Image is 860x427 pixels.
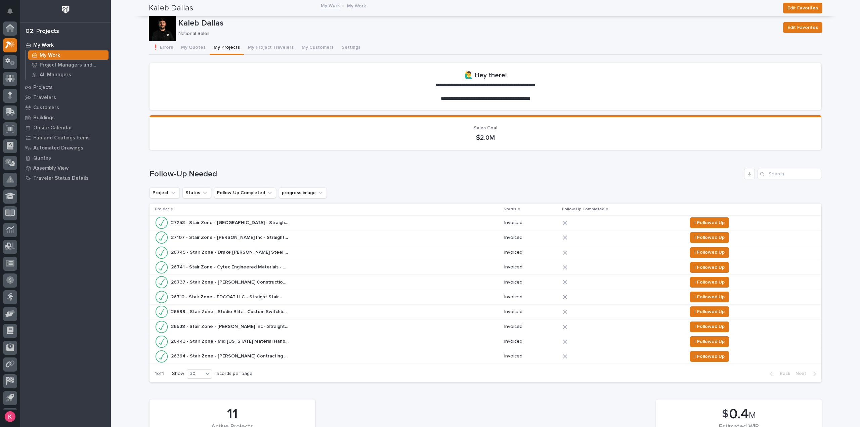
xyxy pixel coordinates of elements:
a: Automated Drawings [20,143,111,153]
p: Status [504,206,516,213]
button: Edit Favorites [783,22,822,33]
div: 11 [161,406,304,423]
p: 26599 - Stair Zone - Studio Blitz - Custom Switchback [171,308,290,315]
a: Assembly View [20,163,111,173]
button: progress image [279,187,327,198]
span: I Followed Up [694,233,725,242]
tr: 27107 - Stair Zone - [PERSON_NAME] Inc - Straight Stair - NF Eggs27107 - Stair Zone - [PERSON_NAM... [149,230,821,245]
span: 0.4 [729,407,749,421]
p: $2.0M [158,134,813,142]
span: Sales Goal [474,126,497,130]
p: Invoiced [504,309,557,315]
p: Follow-Up Completed [562,206,604,213]
button: users-avatar [3,410,17,424]
h1: Follow-Up Needed [149,169,741,179]
p: Buildings [33,115,55,121]
span: Next [795,371,810,377]
p: Invoiced [504,294,557,300]
button: I Followed Up [690,247,729,258]
span: Back [776,371,790,377]
tr: 26737 - Stair Zone - [PERSON_NAME] Construction - Straight Stair26737 - Stair Zone - [PERSON_NAME... [149,275,821,290]
tr: 26712 - Stair Zone - EDCOAT LLC - Straight Stair -26712 - Stair Zone - EDCOAT LLC - Straight Stai... [149,290,821,304]
span: Edit Favorites [787,24,818,32]
button: Settings [338,41,364,55]
p: Quotes [33,155,51,161]
div: Notifications [8,8,17,19]
button: Back [765,371,793,377]
p: 26712 - Stair Zone - EDCOAT LLC - Straight Stair - [171,293,283,300]
button: My Quotes [177,41,210,55]
span: I Followed Up [694,338,725,346]
a: Traveler Status Details [20,173,111,183]
a: My Work [20,40,111,50]
p: Projects [33,85,53,91]
button: Notifications [3,4,17,18]
p: 27107 - Stair Zone - HA Dorsten Inc - Straight Stair - NF Eggs [171,233,290,241]
p: 26745 - Stair Zone - Drake Williams Steel - Custom Crossovers [171,248,290,255]
a: Travelers [20,92,111,102]
p: Fab and Coatings Items [33,135,90,141]
span: I Followed Up [694,293,725,301]
a: Buildings [20,113,111,123]
button: Follow-Up Completed [214,187,276,198]
p: Invoiced [504,280,557,285]
span: I Followed Up [694,263,725,271]
p: All Managers [40,72,71,78]
button: My Project Travelers [244,41,298,55]
input: Search [758,169,821,179]
p: Invoiced [504,235,557,241]
span: $ [722,408,728,421]
a: All Managers [26,70,111,79]
button: I Followed Up [690,277,729,288]
span: I Followed Up [694,248,725,256]
p: Customers [33,105,59,111]
button: ❗ Errors [149,41,177,55]
tr: 26364 - Stair Zone - [PERSON_NAME] Contracting LLC - Straight Stair [GEOGRAPHIC_DATA]26364 - Stai... [149,349,821,364]
tr: 26745 - Stair Zone - Drake [PERSON_NAME] Steel - Custom Crossovers26745 - Stair Zone - Drake [PER... [149,245,821,260]
p: 26364 - Stair Zone - Purcell Contracting LLC - Straight Stair Radius Landing [171,352,290,359]
p: Invoiced [504,264,557,270]
a: My Work [321,1,340,9]
h2: 🙋‍♂️ Hey there! [465,71,507,79]
a: Quotes [20,153,111,163]
span: I Followed Up [694,278,725,286]
p: 26741 - Stair Zone - Cytec Engineered Materials - Custom Crossover [171,263,290,270]
p: Onsite Calendar [33,125,72,131]
p: 26538 - Stair Zone - [PERSON_NAME] Inc - Straight Stair [171,323,290,330]
p: Invoiced [504,324,557,330]
p: My Work [347,2,366,9]
button: I Followed Up [690,292,729,302]
span: I Followed Up [694,219,725,227]
p: 26737 - Stair Zone - [PERSON_NAME] Construction - Straight Stair [171,278,290,285]
a: Fab and Coatings Items [20,133,111,143]
span: I Followed Up [694,323,725,331]
span: I Followed Up [694,308,725,316]
button: I Followed Up [690,232,729,243]
p: records per page [215,371,253,377]
span: M [749,411,756,420]
p: Show [172,371,184,377]
p: Invoiced [504,220,557,226]
button: My Customers [298,41,338,55]
button: I Followed Up [690,217,729,228]
p: Travelers [33,95,56,101]
p: Kaleb Dallas [178,18,778,28]
p: My Work [33,42,54,48]
a: Project Managers and Engineers [26,60,111,70]
button: My Projects [210,41,244,55]
p: Invoiced [504,353,557,359]
p: Project Managers and Engineers [40,62,106,68]
p: Assembly View [33,165,69,171]
a: My Work [26,50,111,60]
p: Project [155,206,169,213]
button: Project [149,187,180,198]
tr: 26538 - Stair Zone - [PERSON_NAME] Inc - Straight Stair26538 - Stair Zone - [PERSON_NAME] Inc - S... [149,319,821,334]
a: Customers [20,102,111,113]
div: 30 [187,370,203,377]
p: 27253 - Stair Zone - Maplewood Academy - Straight Stairs [171,219,290,226]
tr: 26741 - Stair Zone - Cytec Engineered Materials - Custom Crossover26741 - Stair Zone - Cytec Engi... [149,260,821,275]
p: Automated Drawings [33,145,83,151]
button: Next [793,371,821,377]
p: National Sales [178,31,775,37]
